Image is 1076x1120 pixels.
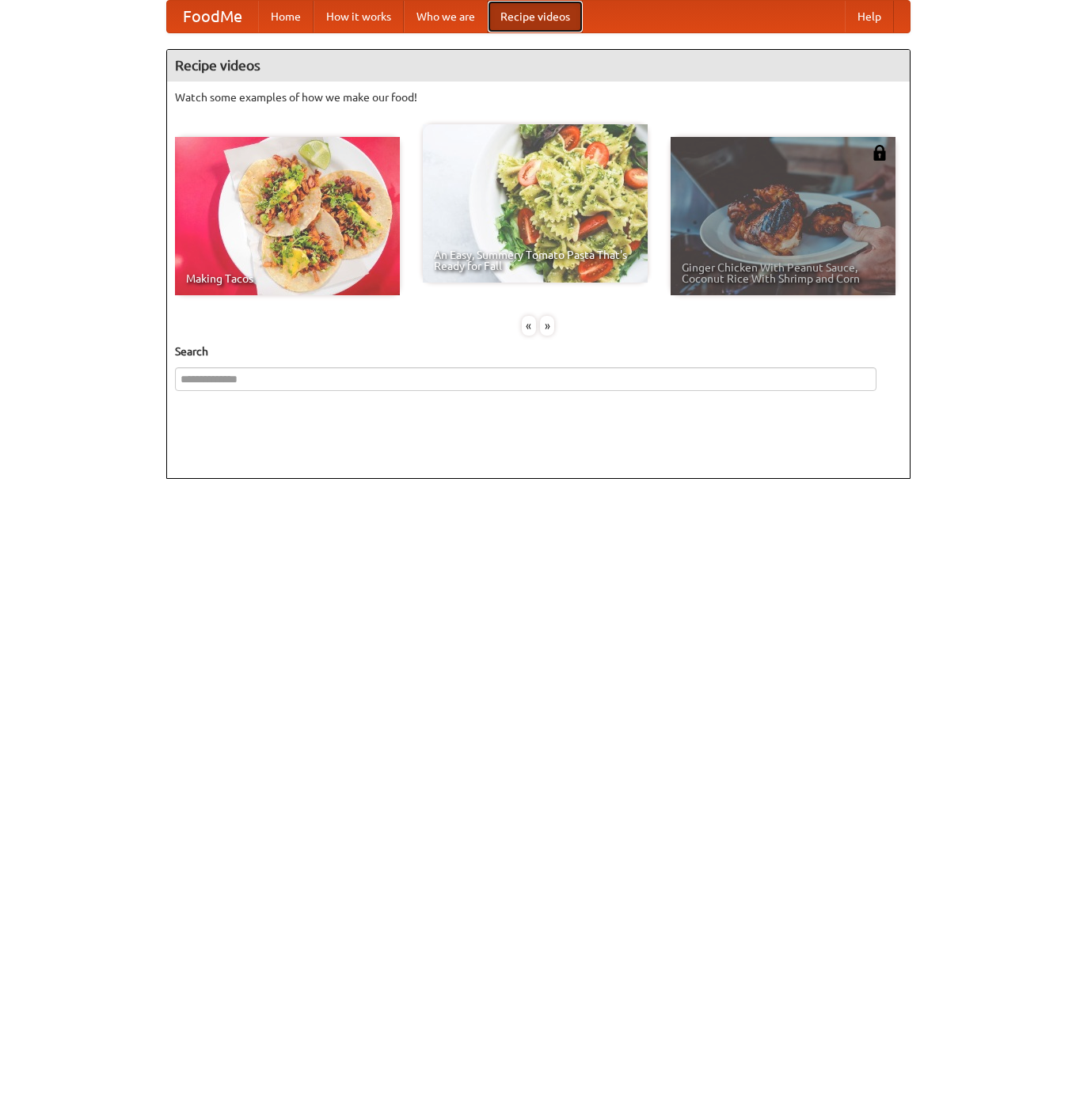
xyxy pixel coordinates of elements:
h4: Recipe videos [167,50,910,82]
span: Making Tacos [186,273,389,284]
a: Recipe videos [488,1,583,32]
img: 483408.png [872,145,888,161]
a: Help [845,1,894,32]
span: An Easy, Summery Tomato Pasta That's Ready for Fall [434,249,637,271]
a: How it works [314,1,404,32]
a: Home [258,1,314,32]
p: Watch some examples of how we make our food! [175,89,902,105]
a: Making Tacos [175,137,400,295]
h5: Search [175,344,902,359]
a: FoodMe [167,1,258,32]
a: Who we are [404,1,488,32]
div: « [522,316,536,336]
div: » [540,316,554,336]
a: An Easy, Summery Tomato Pasta That's Ready for Fall [423,124,648,283]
